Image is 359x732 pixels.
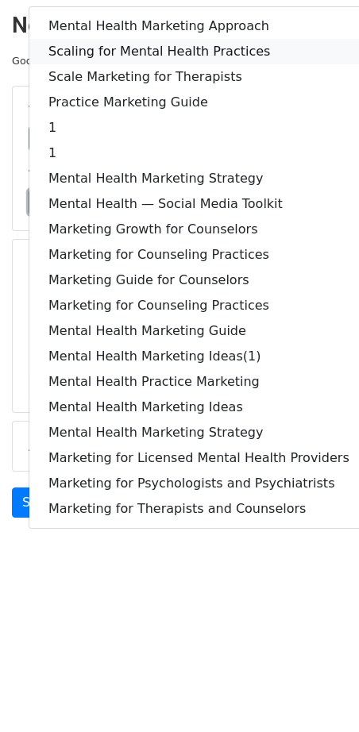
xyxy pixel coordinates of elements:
[12,55,214,67] small: Google Sheet:
[280,656,359,732] iframe: Chat Widget
[12,487,64,518] a: Send
[12,12,347,39] h2: New Campaign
